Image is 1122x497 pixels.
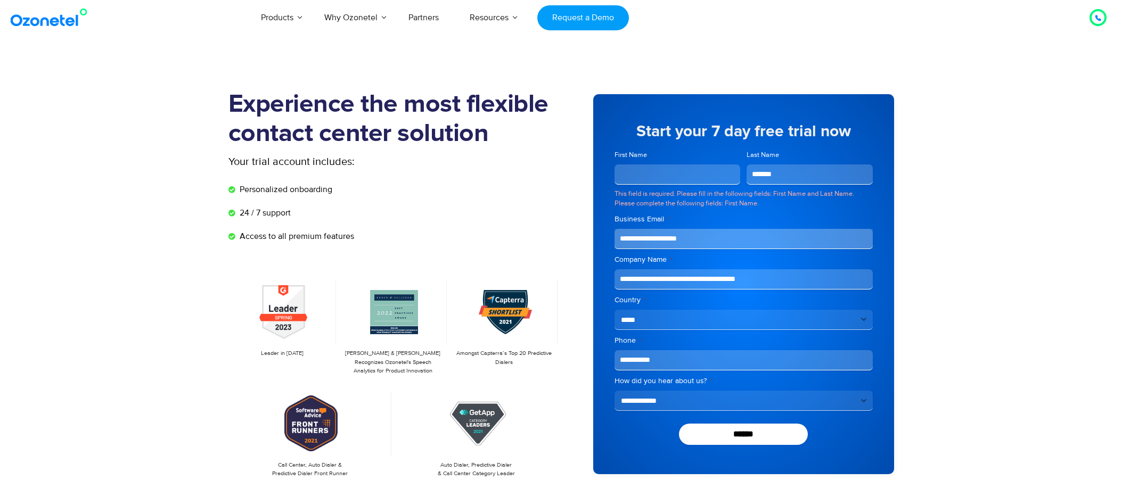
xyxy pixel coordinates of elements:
span: Access to all premium features [237,230,354,243]
div: This field is required. Please fill in the following fields: First Name and Last Name. Please com... [615,189,873,209]
label: Phone [615,335,873,346]
span: 24 / 7 support [237,206,291,219]
label: Country [615,295,873,305]
p: [PERSON_NAME] & [PERSON_NAME] Recognizes Ozonetel's Speech Analytics for Product Innovation [345,349,441,376]
p: Your trial account includes: [228,154,481,170]
p: Amongst Capterra’s Top 20 Predictive Dialers [455,349,552,367]
p: Call Center, Auto Dialer & Predictive Dialer Front Runner [234,461,387,478]
label: First Name [615,150,741,160]
p: Leader in [DATE] [234,349,331,358]
h1: Experience the most flexible contact center solution [228,90,561,148]
label: Last Name [747,150,873,160]
p: Auto Dialer, Predictive Dialer & Call Center Category Leader [400,461,553,478]
a: Request a Demo [537,5,628,30]
label: Company Name [615,254,873,265]
h5: Start your 7 day free trial now [615,123,873,139]
span: Personalized onboarding [237,183,332,196]
label: Business Email [615,214,873,225]
label: How did you hear about us? [615,376,873,386]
